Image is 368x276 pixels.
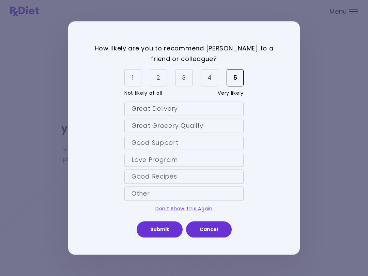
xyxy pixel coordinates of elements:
div: 4 [201,70,218,87]
div: Good Recipes [124,170,244,184]
div: 5 [227,70,244,87]
span: Not likely at all [124,88,162,99]
div: Good Support [124,136,244,150]
p: How likely are you to recommend [PERSON_NAME] to a friend or colleague? [85,43,283,64]
button: Cancel [186,221,232,238]
div: Other [124,187,244,201]
span: Very likely [218,88,244,99]
div: Great Grocery Quality [124,119,244,133]
a: Don't Show This Again [155,205,213,212]
div: Love Program [124,153,244,167]
div: 3 [175,70,193,87]
div: Great Delivery [124,102,244,116]
div: 2 [150,70,167,87]
div: 1 [124,70,141,87]
button: Submit [137,221,183,238]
